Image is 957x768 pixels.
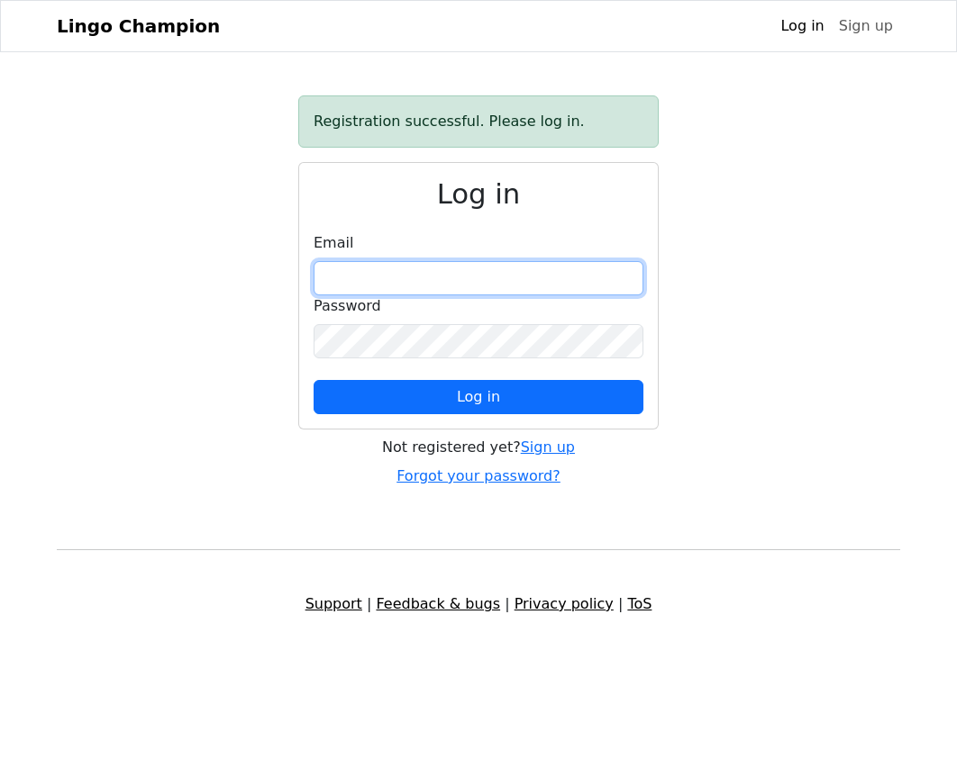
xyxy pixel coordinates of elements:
div: | | | [46,593,911,615]
a: Sign up [832,8,900,44]
div: Not registered yet? [298,437,659,458]
div: Registration successful. Please log in. [298,95,659,148]
a: Sign up [521,438,575,456]
label: Email [314,232,353,254]
a: Feedback & bugs [376,595,500,612]
button: Log in [314,380,643,414]
a: Privacy policy [515,595,614,612]
a: ToS [627,595,652,612]
span: Log in [457,388,500,405]
label: Password [314,295,381,317]
h2: Log in [314,177,643,211]
a: Lingo Champion [57,8,220,44]
a: Log in [773,8,831,44]
a: Forgot your password? [396,467,561,484]
a: Support [305,595,362,612]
